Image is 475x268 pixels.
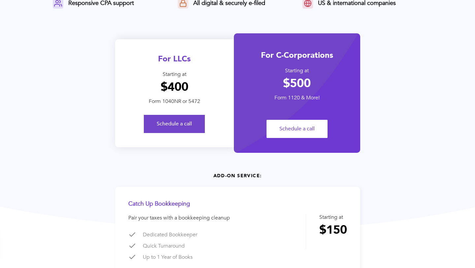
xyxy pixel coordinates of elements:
div: Dedicated Bookkeeper [143,231,235,239]
h1: $150 [319,223,347,237]
h1: $500 [234,76,360,91]
div: Starting at [319,214,347,221]
div: Form 1040NR or 5472 [115,98,234,105]
div: For C-Corporations [234,50,360,61]
div: Pair your taxes with a bookkeeping cleanup [128,215,235,221]
div: Form 1120 & More! [234,94,360,101]
h1: $400 [115,80,234,94]
div: Up to 1 Year of Books [143,253,235,261]
div: ADD-ON SERVICE: [53,173,422,179]
a: Schedule a call [267,120,328,138]
a: Schedule a call [144,115,205,133]
div: Quick Turnaround [143,242,235,250]
div: Starting at [115,71,234,78]
div: Catch Up Bookkeeping [128,200,235,208]
div: For LLCs [115,53,234,64]
div: Starting at [234,67,360,74]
